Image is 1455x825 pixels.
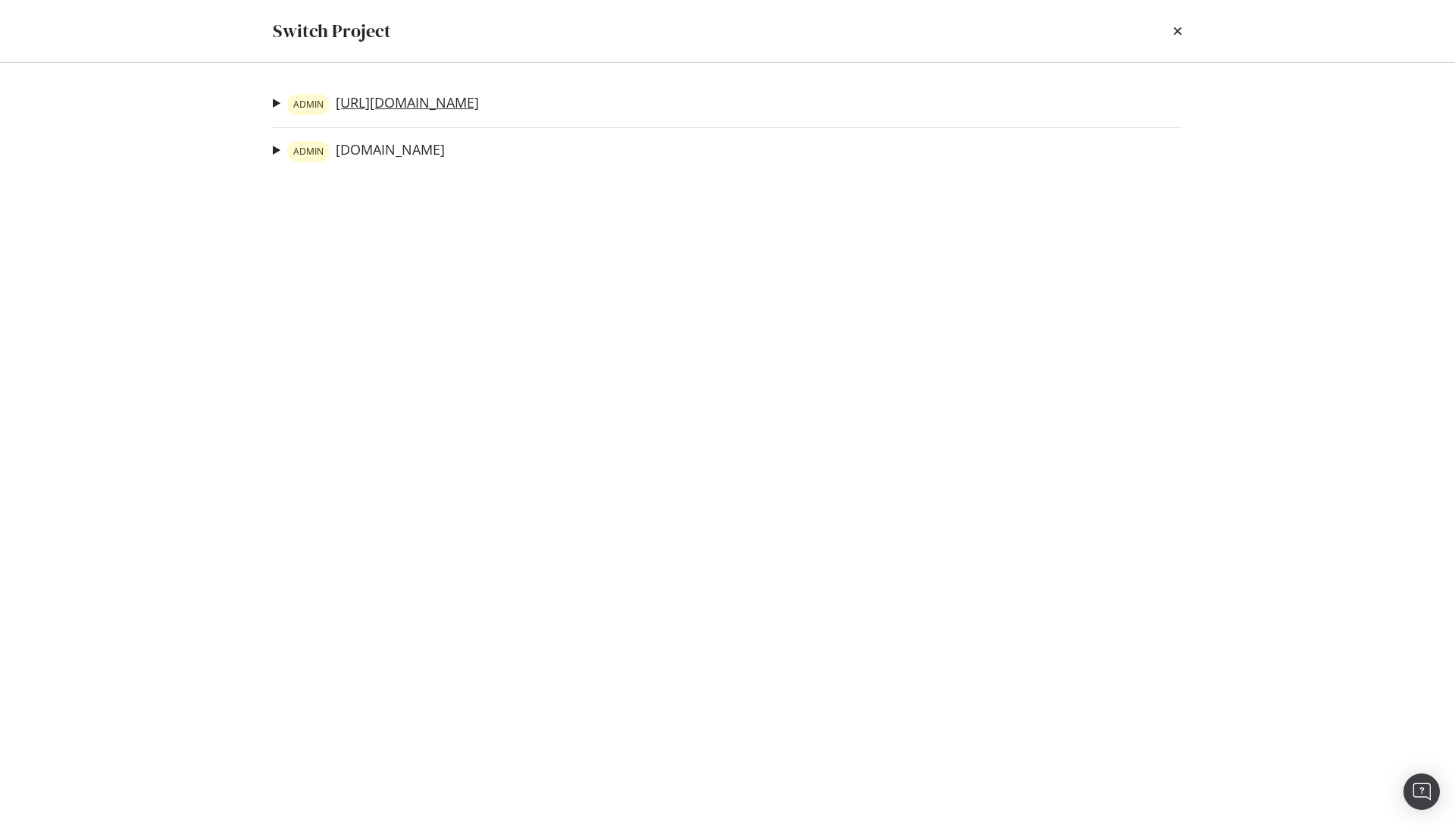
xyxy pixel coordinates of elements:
[1173,18,1182,44] div: times
[273,93,479,115] summary: warning label[URL][DOMAIN_NAME]
[273,140,445,162] summary: warning label[DOMAIN_NAME]
[293,100,324,109] span: ADMIN
[287,94,479,115] a: warning label[URL][DOMAIN_NAME]
[293,147,324,156] span: ADMIN
[287,141,445,162] a: warning label[DOMAIN_NAME]
[273,18,391,44] div: Switch Project
[287,94,330,115] div: warning label
[287,141,330,162] div: warning label
[1403,773,1440,810] div: Open Intercom Messenger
